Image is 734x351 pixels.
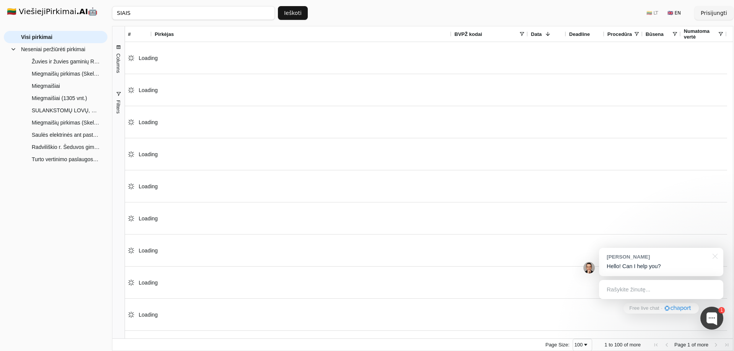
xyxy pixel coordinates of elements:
span: Page [674,342,686,348]
span: Turto vertinimo paslaugos (skelbiama apklausa) [32,154,100,165]
span: Būsena [646,31,664,37]
span: 100 [614,342,623,348]
span: more [697,342,708,348]
span: Columns [115,53,121,73]
span: Loading [139,280,158,286]
span: Filters [115,100,121,113]
span: 1 [687,342,690,348]
span: Deadline [569,31,590,37]
span: Miegmaišių pirkimas (Skelbiama apklausa) [32,117,100,128]
span: Loading [139,312,158,318]
span: BVPŽ kodai [455,31,482,37]
input: Greita paieška... [112,6,275,20]
span: # [128,31,131,37]
span: 1 [604,342,607,348]
span: Neseniai peržiūrėti pirkimai [21,44,85,55]
span: Miegmaišiai (1305 vnt.) [32,92,87,104]
div: Last Page [724,342,730,348]
span: Data [531,31,542,37]
div: Page Size: [546,342,570,348]
button: 🇬🇧 EN [663,7,685,19]
div: · [661,305,663,312]
div: 100 [575,342,583,348]
span: Numatoma vertė [684,28,718,40]
span: Žuvies ir žuvies gaminių Radviliškio rajono bendrojo ugdymo įstaigoms pirkimas [32,56,100,67]
span: Loading [139,183,158,189]
div: Page Size [573,339,593,351]
span: Loading [139,151,158,157]
span: Loading [139,87,158,93]
div: Next Page [713,342,719,348]
span: Pirkėjas [155,31,174,37]
span: more [629,342,641,348]
a: Free live chat· [624,303,698,314]
span: of [624,342,628,348]
div: [PERSON_NAME] [607,253,708,260]
span: Loading [139,215,158,222]
button: Ieškoti [278,6,308,20]
span: SULANKSTOMŲ LOVŲ, MIEGMAIŠIŲ IR TALPYKLŲ GERIAMAJAM VANDENIUI PIRKIMAS [32,105,100,116]
div: Previous Page [664,342,670,348]
span: Miegmaišių pirkimas (Skelbiama apklausa) [32,68,100,79]
span: Loading [139,119,158,125]
div: First Page [653,342,659,348]
p: Hello! Can I help you? [607,262,716,270]
div: Rašykite žinutę... [599,280,723,299]
span: of [692,342,696,348]
div: 1 [718,307,725,314]
span: Loading [139,247,158,254]
span: to [609,342,613,348]
span: Loading [139,55,158,61]
span: Saulės elektrinės ant pastato Aušros a. 10, Radviliškis, įrengimas (skelbiama apklausa) [32,129,100,141]
span: Free live chat [629,305,659,312]
strong: .AI [76,7,88,16]
span: Procedūra [607,31,632,37]
span: Miegmaišiai [32,80,60,92]
span: Visi pirkimai [21,31,52,43]
img: Jonas [583,262,595,273]
span: Radviliškio r. Šeduvos gimnazijos patalpų ir aplinkos pritaikymo visos dienos mokyklai, remonto d... [32,141,100,153]
button: Prisijungti [695,6,733,20]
